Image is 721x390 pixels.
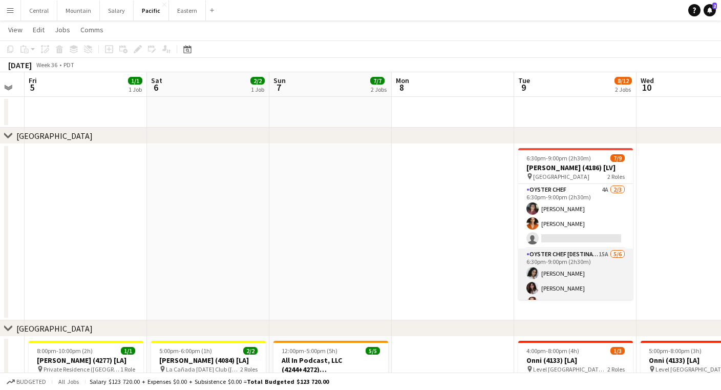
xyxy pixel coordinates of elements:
[29,76,37,85] span: Fri
[247,378,329,385] span: Total Budgeted $123 720.00
[704,4,716,16] a: 2
[273,356,388,374] h3: All In Podcast, LLC (4244+4272) [[GEOGRAPHIC_DATA]]
[4,23,27,36] a: View
[610,347,625,355] span: 1/3
[240,365,258,373] span: 2 Roles
[34,61,59,69] span: Week 36
[614,77,632,85] span: 8/12
[526,154,591,162] span: 6:30pm-9:00pm (2h30m)
[518,163,633,172] h3: [PERSON_NAME] (4186) [LV]
[649,347,702,355] span: 5:00pm-8:00pm (3h)
[128,77,142,85] span: 1/1
[250,77,265,85] span: 2/2
[518,356,633,365] h3: Onni (4133) [LA]
[159,347,212,355] span: 5:00pm-6:00pm (1h)
[29,23,49,36] a: Edit
[394,81,409,93] span: 8
[120,365,135,373] span: 1 Role
[370,77,385,85] span: 7/7
[151,76,162,85] span: Sat
[100,1,134,20] button: Salary
[56,378,81,385] span: All jobs
[533,365,607,373] span: Level [GEOGRAPHIC_DATA] - [GEOGRAPHIC_DATA]
[518,184,633,249] app-card-role: Oyster Chef4A2/36:30pm-9:00pm (2h30m)[PERSON_NAME][PERSON_NAME]
[16,131,93,141] div: [GEOGRAPHIC_DATA]
[615,86,631,93] div: 2 Jobs
[16,323,93,334] div: [GEOGRAPHIC_DATA]
[533,173,589,180] span: [GEOGRAPHIC_DATA]
[5,376,48,387] button: Budgeted
[37,347,93,355] span: 8:00pm-10:00pm (2h)
[610,154,625,162] span: 7/9
[55,25,70,34] span: Jobs
[607,365,625,373] span: 2 Roles
[396,76,409,85] span: Mon
[29,356,143,365] h3: [PERSON_NAME] (4277) [LA]
[639,81,654,93] span: 10
[80,25,103,34] span: Comms
[518,148,633,300] app-job-card: 6:30pm-9:00pm (2h30m)7/9[PERSON_NAME] (4186) [LV] [GEOGRAPHIC_DATA]2 RolesOyster Chef4A2/36:30pm-...
[44,365,120,373] span: Private Residence ([GEOGRAPHIC_DATA], [GEOGRAPHIC_DATA])
[63,61,74,69] div: PDT
[166,365,240,373] span: La Cañada [DATE] Club ([GEOGRAPHIC_DATA], [GEOGRAPHIC_DATA])
[27,81,37,93] span: 5
[121,347,135,355] span: 1/1
[51,23,74,36] a: Jobs
[366,347,380,355] span: 5/5
[272,81,286,93] span: 7
[518,249,633,358] app-card-role: Oyster Chef [DESTINATION]15A5/66:30pm-9:00pm (2h30m)[PERSON_NAME][PERSON_NAME][PERSON_NAME]
[641,76,654,85] span: Wed
[21,1,57,20] button: Central
[712,3,717,9] span: 2
[76,23,108,36] a: Comms
[8,60,32,70] div: [DATE]
[134,1,169,20] button: Pacific
[371,86,387,93] div: 2 Jobs
[33,25,45,34] span: Edit
[518,76,530,85] span: Tue
[8,25,23,34] span: View
[169,1,206,20] button: Eastern
[57,1,100,20] button: Mountain
[150,81,162,93] span: 6
[16,378,46,385] span: Budgeted
[90,378,329,385] div: Salary $123 720.00 + Expenses $0.00 + Subsistence $0.00 =
[251,86,264,93] div: 1 Job
[282,347,337,355] span: 12:00pm-5:00pm (5h)
[243,347,258,355] span: 2/2
[273,76,286,85] span: Sun
[151,356,266,365] h3: [PERSON_NAME] (4084) [LA]
[517,81,530,93] span: 9
[129,86,142,93] div: 1 Job
[607,173,625,180] span: 2 Roles
[526,347,579,355] span: 4:00pm-8:00pm (4h)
